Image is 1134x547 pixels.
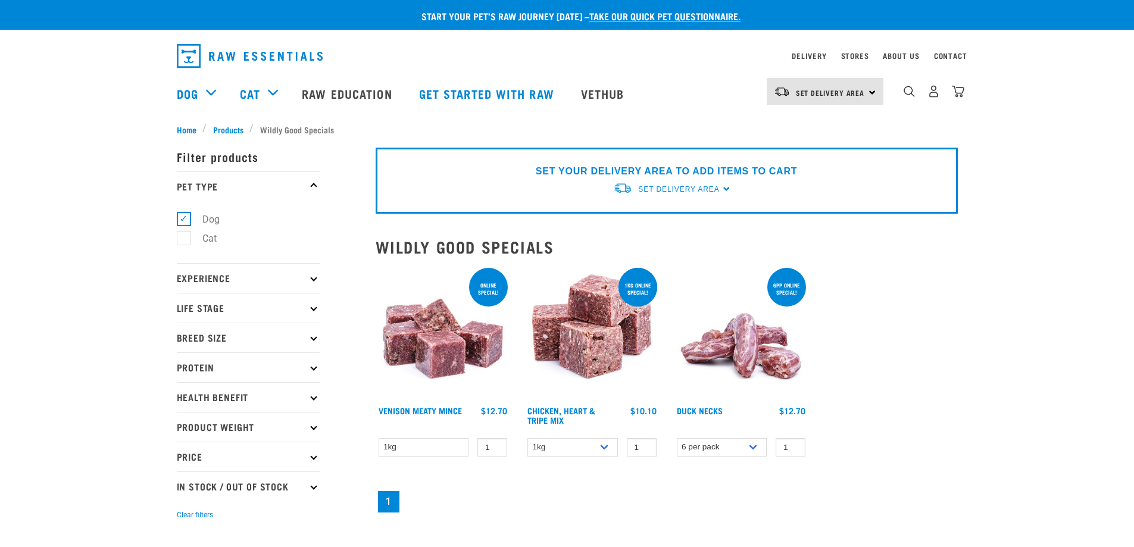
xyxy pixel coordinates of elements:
[240,85,260,102] a: Cat
[290,70,407,117] a: Raw Education
[952,85,964,98] img: home-icon@2x.png
[177,123,196,136] span: Home
[177,85,198,102] a: Dog
[167,39,967,73] nav: dropdown navigation
[376,237,958,256] h2: Wildly Good Specials
[177,442,320,471] p: Price
[177,382,320,412] p: Health Benefit
[177,471,320,501] p: In Stock / Out Of Stock
[883,54,919,58] a: About Us
[177,412,320,442] p: Product Weight
[589,13,741,18] a: take our quick pet questionnaire.
[177,323,320,352] p: Breed Size
[477,438,507,457] input: 1
[630,406,657,415] div: $10.10
[177,263,320,293] p: Experience
[407,70,569,117] a: Get started with Raw
[379,408,462,412] a: Venison Meaty Mince
[177,123,203,136] a: Home
[638,185,719,193] span: Set Delivery Area
[796,90,865,95] span: Set Delivery Area
[378,491,399,512] a: Page 1
[177,510,213,520] button: Clear filters
[776,438,805,457] input: 1
[177,171,320,201] p: Pet Type
[177,123,958,136] nav: breadcrumbs
[536,164,797,179] p: SET YOUR DELIVERY AREA TO ADD ITEMS TO CART
[792,54,826,58] a: Delivery
[569,70,639,117] a: Vethub
[177,352,320,382] p: Protein
[177,44,323,68] img: Raw Essentials Logo
[934,54,967,58] a: Contact
[177,293,320,323] p: Life Stage
[904,86,915,97] img: home-icon-1@2x.png
[774,86,790,97] img: van-moving.png
[183,212,224,227] label: Dog
[207,123,249,136] a: Products
[177,142,320,171] p: Filter products
[927,85,940,98] img: user.png
[481,406,507,415] div: $12.70
[524,265,660,401] img: 1062 Chicken Heart Tripe Mix 01
[674,265,809,401] img: Pile Of Duck Necks For Pets
[779,406,805,415] div: $12.70
[469,276,508,301] div: ONLINE SPECIAL!
[627,438,657,457] input: 1
[213,123,243,136] span: Products
[183,231,221,246] label: Cat
[376,265,511,401] img: 1117 Venison Meat Mince 01
[376,489,958,515] nav: pagination
[677,408,723,412] a: Duck Necks
[618,276,657,301] div: 1kg online special!
[613,182,632,195] img: van-moving.png
[527,408,595,422] a: Chicken, Heart & Tripe Mix
[767,276,806,301] div: 6pp online special!
[841,54,869,58] a: Stores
